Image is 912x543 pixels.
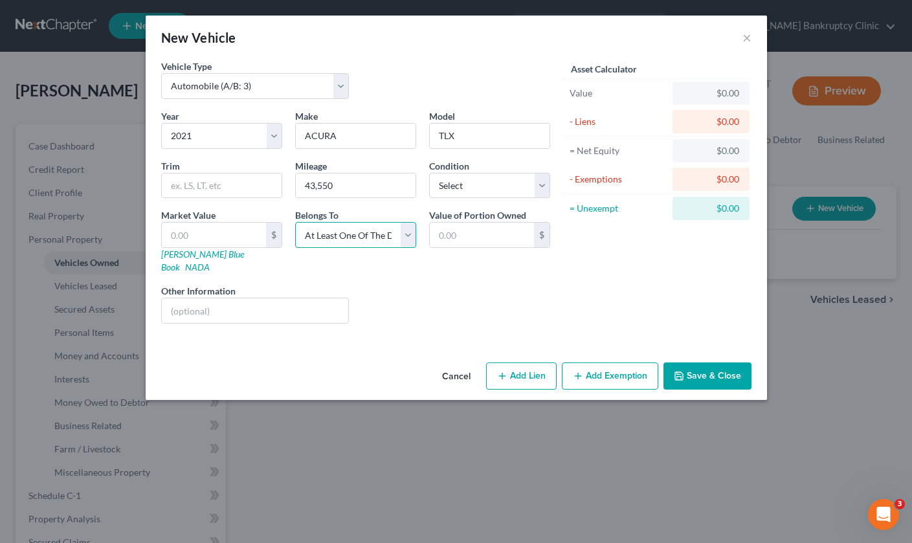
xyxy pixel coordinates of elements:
button: Cancel [432,364,481,390]
button: × [742,30,751,45]
label: Mileage [295,159,327,173]
button: Save & Close [663,362,751,390]
div: = Net Equity [570,144,667,157]
span: Belongs To [295,210,339,221]
a: [PERSON_NAME] Blue Book [161,249,244,272]
span: 3 [895,499,905,509]
div: - Exemptions [570,173,667,186]
input: 0.00 [430,223,534,247]
label: Vehicle Type [161,60,212,73]
div: $0.00 [683,202,739,215]
iframe: Intercom live chat [868,499,899,530]
input: (optional) [162,298,349,323]
input: 0.00 [162,223,266,247]
label: Condition [429,159,469,173]
label: Value of Portion Owned [429,208,526,222]
label: Other Information [161,284,236,298]
div: $0.00 [683,144,739,157]
div: = Unexempt [570,202,667,215]
label: Market Value [161,208,216,222]
div: $ [534,223,550,247]
button: Add Exemption [562,362,658,390]
div: $ [266,223,282,247]
input: -- [296,173,416,198]
label: Trim [161,159,180,173]
div: $0.00 [683,87,739,100]
input: ex. Altima [430,124,550,148]
div: $0.00 [683,173,739,186]
div: Value [570,87,667,100]
label: Year [161,109,179,123]
label: Asset Calculator [571,62,637,76]
label: Model [429,109,455,123]
div: - Liens [570,115,667,128]
a: NADA [185,261,210,272]
div: $0.00 [683,115,739,128]
button: Add Lien [486,362,557,390]
input: ex. Nissan [296,124,416,148]
input: ex. LS, LT, etc [162,173,282,198]
span: Make [295,111,318,122]
div: New Vehicle [161,28,236,47]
